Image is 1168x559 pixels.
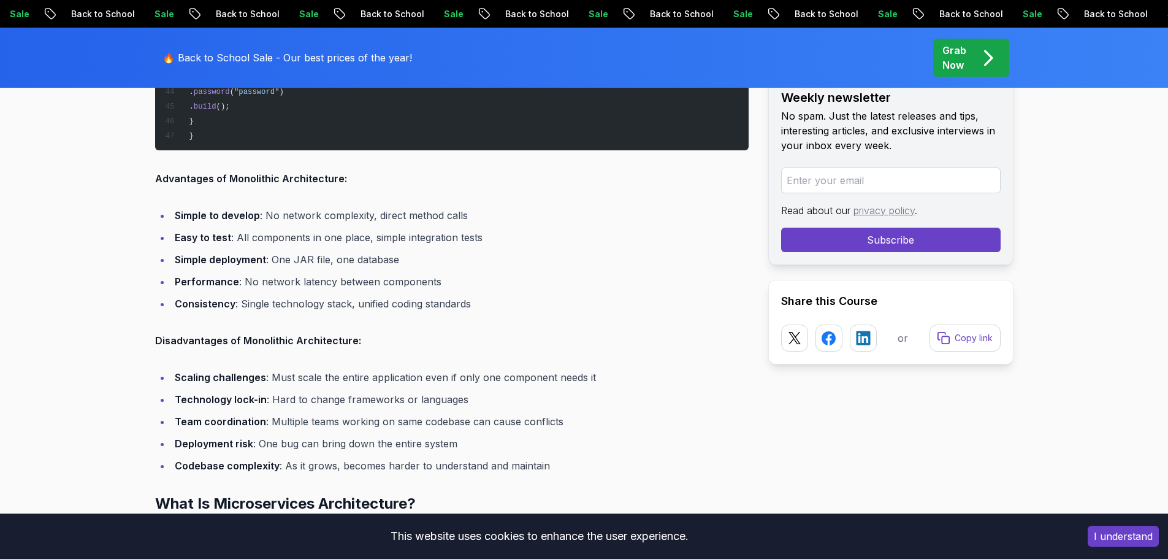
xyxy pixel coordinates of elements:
[171,369,749,386] li: : Must scale the entire application even if only one component needs it
[175,276,239,288] strong: Performance
[234,88,280,96] span: "password"
[189,117,193,126] span: }
[433,8,472,20] p: Sale
[175,209,260,222] strong: Simple to develop
[205,8,288,20] p: Back to School
[349,8,433,20] p: Back to School
[194,88,230,96] span: password
[781,293,1001,310] h2: Share this Course
[175,438,253,450] strong: Deployment risk
[171,251,749,268] li: : One JAR file, one database
[1088,526,1159,547] button: Accept cookies
[781,203,1001,218] p: Read about our .
[494,8,578,20] p: Back to School
[929,325,1001,352] button: Copy link
[175,460,280,472] strong: Codebase complexity
[9,523,1069,550] div: This website uses cookies to enhance the user experience.
[189,132,193,141] span: }
[853,204,915,217] a: privacy policy
[784,8,867,20] p: Back to School
[722,8,761,20] p: Sale
[171,391,749,408] li: : Hard to change frameworks or languages
[898,331,908,345] p: or
[171,435,749,452] li: : One bug can bring down the entire system
[928,8,1012,20] p: Back to School
[280,88,284,96] span: )
[639,8,722,20] p: Back to School
[781,109,1001,153] p: No spam. Just the latest releases and tips, interesting articles, and exclusive interviews in you...
[162,50,412,65] p: 🔥 Back to School Sale - Our best prices of the year!
[194,102,216,111] span: build
[175,298,235,310] strong: Consistency
[942,43,966,72] p: Grab Now
[171,229,749,246] li: : All components in one place, simple integration tests
[189,88,193,96] span: .
[171,413,749,430] li: : Multiple teams working on same codebase can cause conflicts
[175,393,267,406] strong: Technology lock-in
[781,228,1001,252] button: Subscribe
[1073,8,1156,20] p: Back to School
[171,457,749,474] li: : As it grows, becomes harder to understand and maintain
[155,494,749,514] h2: What Is Microservices Architecture?
[175,253,266,266] strong: Simple deployment
[171,273,749,290] li: : No network latency between components
[175,371,266,384] strong: Scaling challenges
[175,231,231,244] strong: Easy to test
[216,102,230,111] span: ();
[1012,8,1051,20] p: Sale
[171,207,749,224] li: : No network complexity, direct method calls
[955,332,993,344] p: Copy link
[578,8,617,20] p: Sale
[155,334,361,347] strong: Disadvantages of Monolithic Architecture:
[171,295,749,312] li: : Single technology stack, unified coding standards
[155,172,347,185] strong: Advantages of Monolithic Architecture:
[175,415,266,428] strong: Team coordination
[288,8,327,20] p: Sale
[867,8,906,20] p: Sale
[143,8,183,20] p: Sale
[60,8,143,20] p: Back to School
[189,102,193,111] span: .
[781,89,1001,106] h2: Weekly newsletter
[230,88,234,96] span: (
[781,168,1001,193] input: Enter your email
